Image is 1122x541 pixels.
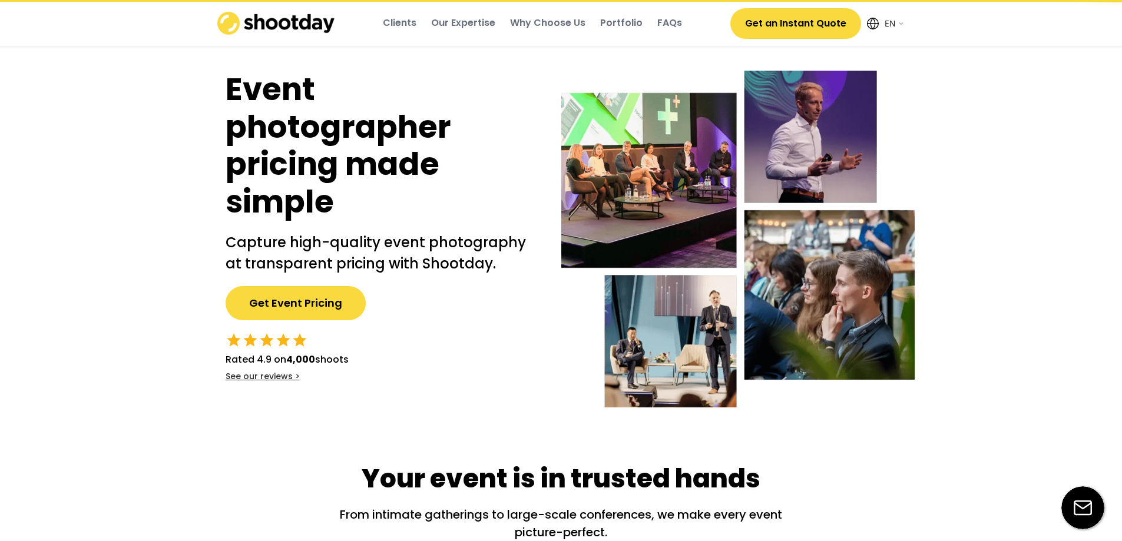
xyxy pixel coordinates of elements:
[226,71,538,220] h1: Event photographer pricing made simple
[242,332,259,349] button: star
[561,71,915,407] img: Event-hero-intl%402x.webp
[867,18,879,29] img: Icon%20feather-globe%20%281%29.svg
[292,332,308,349] button: star
[286,353,315,366] strong: 4,000
[226,353,349,367] div: Rated 4.9 on shoots
[217,12,335,35] img: shootday_logo.png
[510,16,585,29] div: Why Choose Us
[226,232,538,274] h2: Capture high-quality event photography at transparent pricing with Shootday.
[226,371,300,383] div: See our reviews >
[259,332,275,349] button: star
[226,332,242,349] button: star
[383,16,416,29] div: Clients
[600,16,643,29] div: Portfolio
[326,506,797,541] div: From intimate gatherings to large-scale conferences, we make every event picture-perfect.
[657,16,682,29] div: FAQs
[1054,473,1107,526] iframe: Webchat Widget
[730,8,861,39] button: Get an Instant Quote
[362,460,760,497] div: Your event is in trusted hands
[275,332,292,349] button: star
[226,286,366,320] button: Get Event Pricing
[431,16,495,29] div: Our Expertise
